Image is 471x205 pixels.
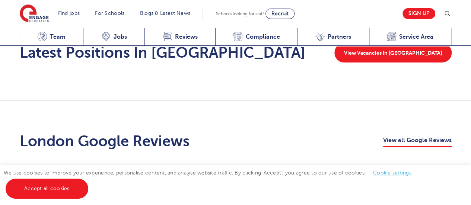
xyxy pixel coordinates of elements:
a: Accept all cookies [6,179,88,199]
a: Sign up [402,8,435,19]
a: Cookie settings [373,170,411,176]
span: Reviews [175,33,198,41]
span: Recruit [271,11,289,16]
a: Reviews [144,28,215,46]
a: Blogs & Latest News [140,10,191,16]
a: View Vacancies in [GEOGRAPHIC_DATA] [334,43,452,63]
span: We use cookies to improve your experience, personalise content, and analyse website traffic. By c... [4,170,419,191]
a: Find jobs [58,10,80,16]
span: Jobs [114,33,127,41]
a: Recruit [265,9,295,19]
img: Engage Education [20,4,49,23]
span: Partners [328,33,351,41]
span: Service Area [399,33,433,41]
a: Jobs [83,28,144,46]
h2: Latest Positions In [GEOGRAPHIC_DATA] [20,44,305,62]
span: Team [50,33,66,41]
a: For Schools [95,10,124,16]
span: Compliance [245,33,280,41]
a: View all Google Reviews [383,135,452,147]
a: Compliance [215,28,297,46]
span: Schools looking for staff [216,11,264,16]
h2: London Google Reviews [20,132,190,150]
a: Service Area [369,28,452,46]
a: Partners [297,28,369,46]
a: Team [20,28,83,46]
